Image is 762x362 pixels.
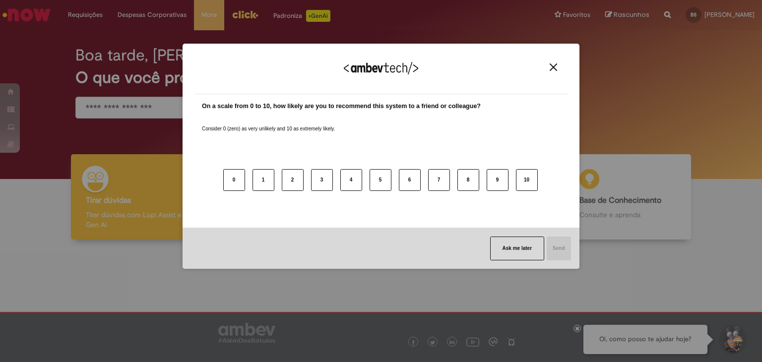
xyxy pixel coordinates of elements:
button: 3 [311,169,333,191]
button: 0 [223,169,245,191]
label: Consider 0 (zero) as very unlikely and 10 as extremely likely. [202,114,335,132]
img: Close [550,63,557,71]
button: 8 [457,169,479,191]
button: 9 [487,169,508,191]
button: Ask me later [490,237,544,260]
button: 6 [399,169,421,191]
img: Logo Ambevtech [344,62,418,74]
button: 2 [282,169,304,191]
button: 7 [428,169,450,191]
button: 10 [516,169,538,191]
button: Close [547,63,560,71]
label: On a scale from 0 to 10, how likely are you to recommend this system to a friend or colleague? [202,102,481,111]
button: 4 [340,169,362,191]
button: 1 [253,169,274,191]
button: 5 [370,169,391,191]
